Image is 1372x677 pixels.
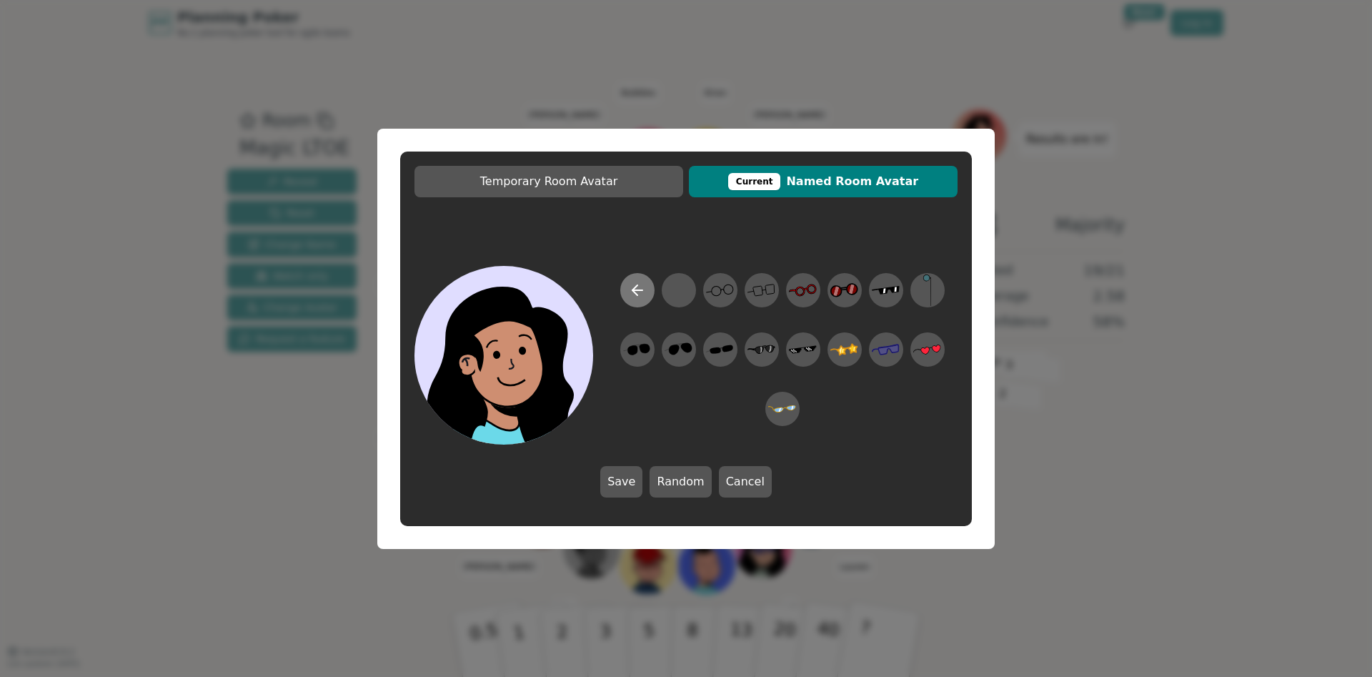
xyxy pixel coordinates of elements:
[650,466,711,498] button: Random
[689,166,958,197] button: CurrentNamed Room Avatar
[719,466,772,498] button: Cancel
[600,466,642,498] button: Save
[728,173,781,190] div: This avatar will be displayed in dedicated rooms
[696,173,950,190] span: Named Room Avatar
[422,173,676,190] span: Temporary Room Avatar
[414,166,683,197] button: Temporary Room Avatar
